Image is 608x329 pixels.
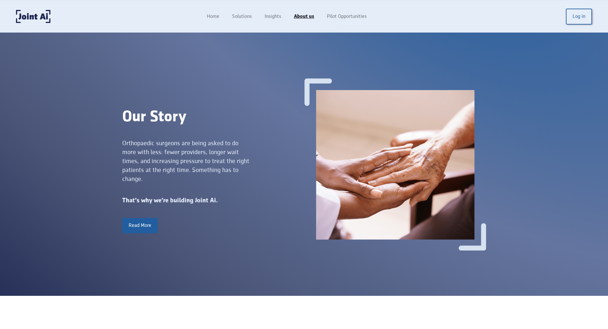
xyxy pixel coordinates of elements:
a: Insights [258,11,288,23]
a: Pilot Opportunities [320,11,373,23]
div: Orthopaedic surgeons are being asked to do more with less: fewer providers, longer wait times, an... [122,139,250,183]
a: About us [288,11,320,23]
a: Read More [122,218,158,233]
a: Home [200,11,226,23]
div: Our Story [122,108,304,126]
div: That’s why we’re building Joint Ai. [122,196,304,205]
a: home [16,10,50,23]
a: Log in [566,9,592,25]
a: Solutions [226,11,258,23]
